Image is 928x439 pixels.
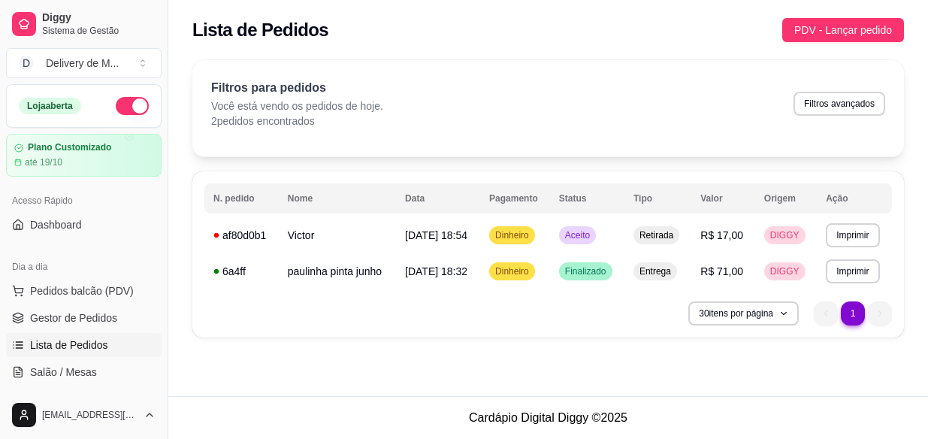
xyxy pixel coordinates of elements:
[42,11,156,25] span: Diggy
[19,56,34,71] span: D
[213,264,270,279] div: 6a4ff
[550,183,624,213] th: Status
[211,79,383,97] p: Filtros para pedidos
[767,265,803,277] span: DIGGY
[279,183,396,213] th: Nome
[28,142,111,153] article: Plano Customizado
[767,229,803,241] span: DIGGY
[6,306,162,330] a: Gestor de Pedidos
[6,134,162,177] a: Plano Customizadoaté 19/10
[636,265,674,277] span: Entrega
[700,265,743,277] span: R$ 71,00
[6,387,162,411] a: Diggy Botnovo
[213,228,270,243] div: af80d0b1
[30,310,117,325] span: Gestor de Pedidos
[6,397,162,433] button: [EMAIL_ADDRESS][DOMAIN_NAME]
[793,92,885,116] button: Filtros avançados
[794,22,892,38] span: PDV - Lançar pedido
[700,229,743,241] span: R$ 17,00
[30,217,82,232] span: Dashboard
[25,156,62,168] article: até 19/10
[204,183,279,213] th: N. pedido
[211,114,383,129] p: 2 pedidos encontrados
[42,25,156,37] span: Sistema de Gestão
[688,301,799,325] button: 30itens por página
[782,18,904,42] button: PDV - Lançar pedido
[405,265,467,277] span: [DATE] 18:32
[6,360,162,384] a: Salão / Mesas
[636,229,676,241] span: Retirada
[480,183,550,213] th: Pagamento
[492,229,532,241] span: Dinheiro
[192,18,328,42] h2: Lista de Pedidos
[562,229,593,241] span: Aceito
[168,396,928,439] footer: Cardápio Digital Diggy © 2025
[279,253,396,289] td: paulinha pinta junho
[279,217,396,253] td: Victor
[624,183,691,213] th: Tipo
[691,183,755,213] th: Valor
[6,333,162,357] a: Lista de Pedidos
[211,98,383,114] p: Você está vendo os pedidos de hoje.
[6,189,162,213] div: Acesso Rápido
[755,183,817,213] th: Origem
[6,213,162,237] a: Dashboard
[492,265,532,277] span: Dinheiro
[6,6,162,42] a: DiggySistema de Gestão
[30,365,97,380] span: Salão / Mesas
[6,279,162,303] button: Pedidos balcão (PDV)
[116,97,149,115] button: Alterar Status
[826,259,879,283] button: Imprimir
[396,183,480,213] th: Data
[562,265,609,277] span: Finalizado
[405,229,467,241] span: [DATE] 18:54
[30,338,108,353] span: Lista de Pedidos
[6,255,162,279] div: Dia a dia
[42,409,138,421] span: [EMAIL_ADDRESS][DOMAIN_NAME]
[841,301,865,325] li: pagination item 1 active
[826,223,879,247] button: Imprimir
[46,56,119,71] div: Delivery de M ...
[19,98,81,114] div: Loja aberta
[6,48,162,78] button: Select a team
[30,283,134,298] span: Pedidos balcão (PDV)
[817,183,892,213] th: Ação
[806,294,899,333] nav: pagination navigation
